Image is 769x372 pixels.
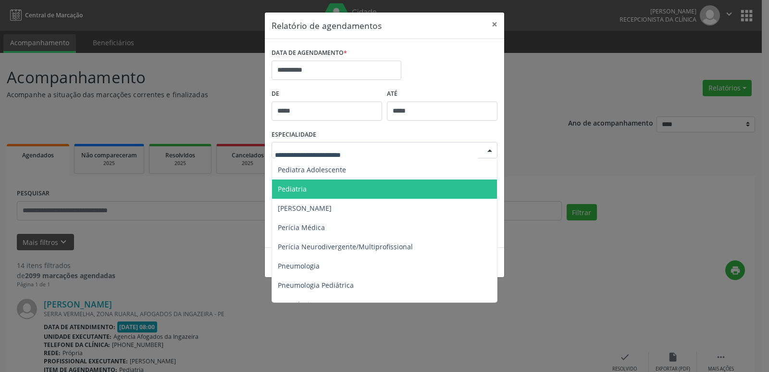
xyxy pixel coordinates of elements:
span: Pediatra Adolescente [278,165,346,174]
span: Pediatria [278,184,307,193]
label: ESPECIALIDADE [272,128,316,142]
span: Proctologia [278,300,313,309]
span: [PERSON_NAME] [278,204,332,213]
button: Close [485,13,504,36]
label: ATÉ [387,87,497,102]
span: Perícia Neurodivergente/Multiprofissional [278,242,413,251]
label: DATA DE AGENDAMENTO [272,46,347,61]
label: De [272,87,382,102]
span: Perícia Médica [278,223,325,232]
h5: Relatório de agendamentos [272,19,382,32]
span: Pneumologia Pediátrica [278,281,354,290]
span: Pneumologia [278,261,320,270]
